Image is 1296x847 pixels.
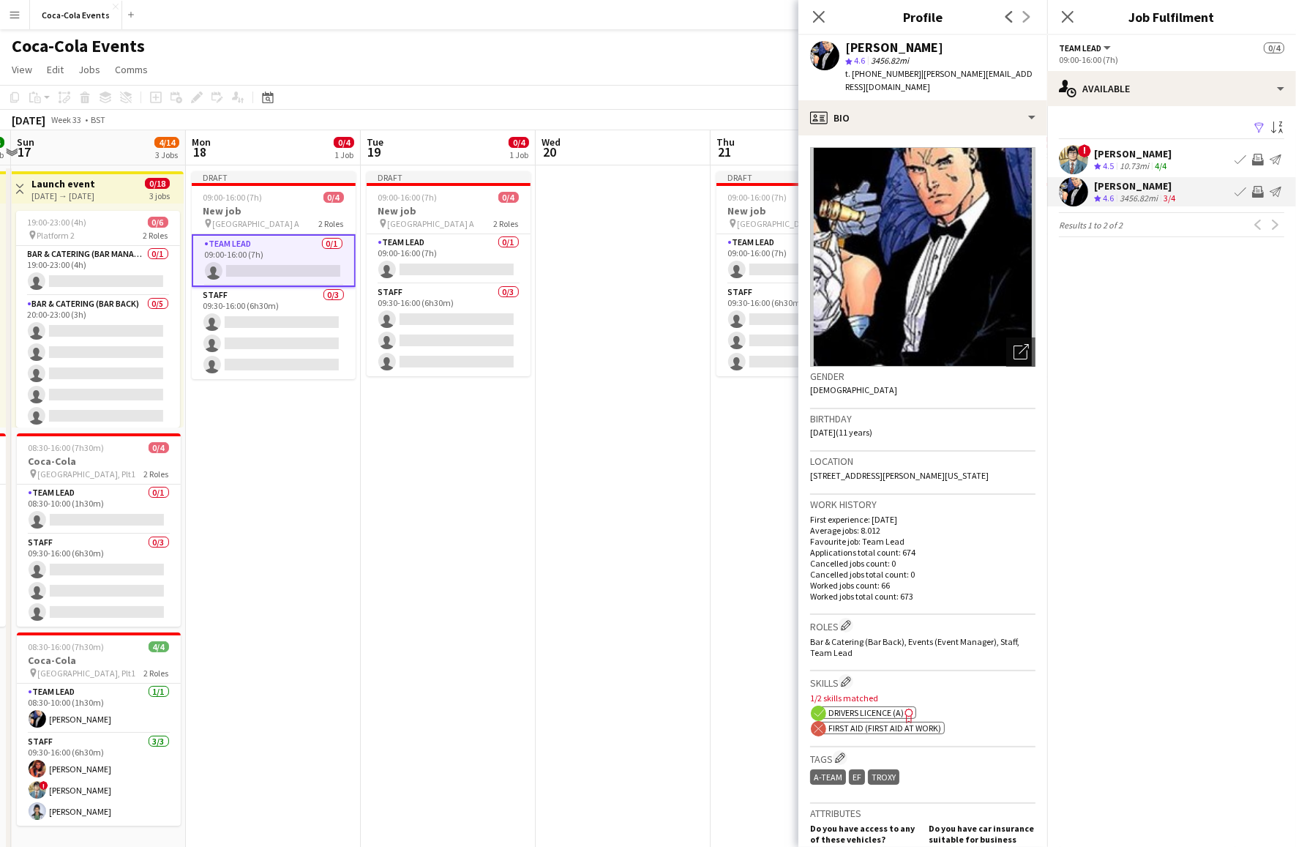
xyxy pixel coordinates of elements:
p: Average jobs: 8.012 [810,525,1035,536]
div: 19:00-23:00 (4h)0/6 Platform 22 RolesBar & Catering (Bar Manager)0/119:00-23:00 (4h) Bar & Cateri... [16,211,180,428]
div: Troxy [868,769,899,785]
p: Worked jobs total count: 673 [810,591,1035,602]
span: Thu [716,135,735,149]
div: 3 Jobs [155,149,179,160]
span: ! [1078,144,1091,157]
h3: Work history [810,498,1035,511]
h3: Attributes [810,807,1035,820]
div: 1 Job [509,149,528,160]
p: Applications total count: 674 [810,547,1035,558]
span: 08:30-16:00 (7h30m) [29,641,105,652]
p: Cancelled jobs count: 0 [810,558,1035,569]
p: Worked jobs count: 66 [810,580,1035,591]
span: 4/14 [154,137,179,148]
span: t. [PHONE_NUMBER] [845,68,921,79]
p: First experience: [DATE] [810,514,1035,525]
app-job-card: 08:30-16:00 (7h30m)4/4Coca-Cola [GEOGRAPHIC_DATA], Plt12 RolesTeam Lead1/108:30-10:00 (1h30m)[PER... [17,633,181,826]
h3: Coca-Cola [17,654,181,667]
div: [DATE] [12,113,45,127]
div: Draft09:00-16:00 (7h)0/4New job [GEOGRAPHIC_DATA] A2 RolesTeam Lead0/109:00-16:00 (7h) Staff0/309... [192,171,356,379]
div: Draft [192,171,356,183]
h3: Launch event [31,177,95,190]
span: Platform 2 [37,230,75,241]
div: Open photos pop-in [1006,337,1035,367]
div: BST [91,114,105,125]
span: [GEOGRAPHIC_DATA] A [213,218,300,229]
app-card-role: Staff0/309:30-16:00 (6h30m) [192,287,356,379]
span: 17 [15,143,34,160]
span: Tue [367,135,383,149]
p: Favourite job: Team Lead [810,536,1035,547]
span: 2 Roles [494,218,519,229]
app-job-card: Draft09:00-16:00 (7h)0/4New job [GEOGRAPHIC_DATA] A2 RolesTeam Lead0/109:00-16:00 (7h) Staff0/309... [367,171,531,376]
app-card-role: Staff0/309:30-16:00 (6h30m) [17,534,181,627]
app-skills-label: 4/4 [1155,160,1166,171]
div: [PERSON_NAME] [1094,147,1172,160]
app-card-role: Staff0/309:30-16:00 (6h30m) [716,284,880,376]
h1: Coca-Cola Events [12,35,145,57]
div: [DATE] → [DATE] [31,190,95,201]
a: Jobs [72,60,106,79]
span: 0/4 [334,137,354,148]
span: Wed [542,135,561,149]
h3: Job Fulfilment [1047,7,1296,26]
span: 09:00-16:00 (7h) [728,192,787,203]
span: 0/4 [1264,42,1284,53]
span: 0/4 [498,192,519,203]
span: 2 Roles [319,218,344,229]
span: 2 Roles [144,469,169,480]
button: Team Lead [1059,42,1113,53]
div: Draft [367,171,531,183]
h3: Skills [810,674,1035,690]
app-card-role: Bar & Catering (Bar Back)0/520:00-23:00 (3h) [16,296,180,430]
app-card-role: Team Lead0/109:00-16:00 (7h) [367,234,531,284]
span: [DATE] (11 years) [810,427,872,438]
span: 4.5 [1103,160,1114,171]
span: | [PERSON_NAME][EMAIL_ADDRESS][DOMAIN_NAME] [845,68,1033,92]
app-card-role: Staff3/309:30-16:00 (6h30m)[PERSON_NAME]![PERSON_NAME][PERSON_NAME] [17,734,181,826]
span: 4/4 [149,641,169,652]
app-card-role: Staff0/309:30-16:00 (6h30m) [367,284,531,376]
h3: Profile [798,7,1047,26]
div: 1 Job [334,149,353,160]
h5: Do you have access to any of these vehicles? [810,823,917,845]
p: 1/2 skills matched [810,693,1035,704]
span: 19:00-23:00 (4h) [28,217,87,228]
span: 09:00-16:00 (7h) [378,192,438,203]
span: 0/6 [148,217,168,228]
span: Bar & Catering (Bar Back), Events (Event Manager), Staff, Team Lead [810,636,1019,658]
app-card-role: Team Lead0/109:00-16:00 (7h) [192,234,356,287]
span: 4.6 [1103,193,1114,204]
span: Mon [192,135,211,149]
span: 3456.82mi [868,55,912,66]
h3: Location [810,455,1035,468]
div: Draft [716,171,880,183]
span: 2 Roles [144,668,169,679]
span: Sun [17,135,34,149]
app-card-role: Team Lead0/108:30-10:00 (1h30m) [17,485,181,534]
h3: New job [367,204,531,217]
app-job-card: Draft09:00-16:00 (7h)0/4New job [GEOGRAPHIC_DATA] A2 RolesTeam Lead0/109:00-16:00 (7h) Staff0/309... [716,171,880,376]
span: 09:00-16:00 (7h) [203,192,263,203]
div: [PERSON_NAME] [845,41,943,54]
h3: Tags [810,750,1035,766]
h3: Roles [810,618,1035,633]
span: [GEOGRAPHIC_DATA], Plt1 [38,668,136,679]
div: 08:30-16:00 (7h30m)0/4Coca-Cola [GEOGRAPHIC_DATA], Plt12 RolesTeam Lead0/108:30-10:00 (1h30m) Sta... [17,433,181,627]
div: 3456.82mi [1117,193,1161,205]
h3: Gender [810,370,1035,383]
h3: Birthday [810,412,1035,425]
h3: Coca-Cola [17,455,181,468]
span: 08:30-16:00 (7h30m) [29,442,105,453]
span: 19 [364,143,383,160]
button: Coca-Cola Events [30,1,122,29]
a: Comms [109,60,154,79]
span: 20 [539,143,561,160]
div: [PERSON_NAME] [1094,179,1178,193]
span: [STREET_ADDRESS][PERSON_NAME][US_STATE] [810,470,989,481]
span: [GEOGRAPHIC_DATA] A [738,218,825,229]
span: Results 1 to 2 of 2 [1059,220,1123,231]
span: 0/4 [509,137,529,148]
